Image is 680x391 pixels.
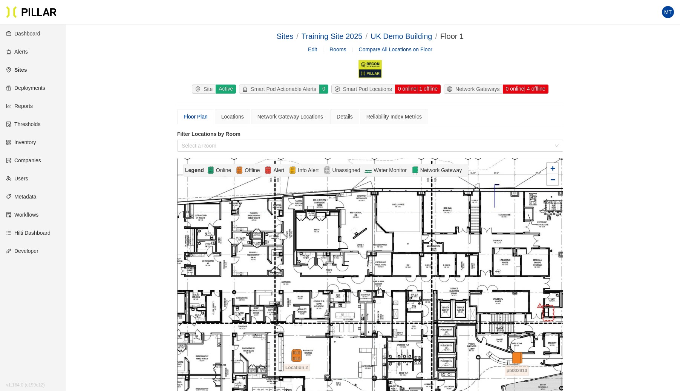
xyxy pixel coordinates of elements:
div: Smart Pod Locations [332,85,395,93]
a: tagMetadata [6,194,36,200]
a: Zoom out [547,174,558,185]
a: Rooms [329,46,346,52]
div: 0 online | 1 offline [395,85,441,94]
img: Offline [236,166,243,175]
a: Sites [277,32,293,40]
span: / [365,32,368,40]
span: pb002910 [505,365,529,376]
a: qrcodeInventory [6,139,36,145]
img: Alert [289,166,296,175]
div: Reliability Index Metrics [366,112,422,121]
span: global [447,86,455,92]
a: environmentSites [6,67,27,73]
div: Network Gateways [444,85,502,93]
a: UK Demo Building [371,32,432,40]
span: Network Gateway [419,166,463,174]
div: Location 2 [283,349,310,362]
div: pb002910 [504,352,530,356]
img: Pillar Technologies [6,6,57,18]
span: + [550,163,555,173]
a: exceptionThresholds [6,121,40,127]
div: Smart Pod Actionable Alerts [239,85,319,93]
a: auditWorkflows [6,212,38,218]
a: Training Site 2025 [302,32,363,40]
span: Info Alert [296,166,320,174]
a: line-chartReports [6,103,33,109]
span: Offline [243,166,261,174]
div: Locations [221,112,244,121]
div: 0 [319,85,328,94]
div: Network Gateway Locations [257,112,323,121]
span: / [296,32,299,40]
a: alertAlerts [6,49,28,55]
img: Flow-Monitor [365,166,372,175]
img: Recon Pillar Construction [358,60,382,79]
span: − [550,175,555,184]
div: Site [192,85,216,93]
a: Compare All Locations on Floor [359,46,432,52]
a: Zoom in [547,163,558,174]
div: Legend [185,166,207,174]
img: Network Gateway [411,166,419,175]
span: Floor 1 [440,32,464,40]
div: Details [337,112,353,121]
a: barsHilti Dashboard [6,230,51,236]
span: / [435,32,437,40]
span: compass [335,86,343,92]
img: pod-offline.df94d192.svg [290,349,303,362]
span: alert [242,86,251,92]
a: solutionCompanies [6,157,41,163]
a: alertSmart Pod Actionable Alerts0 [237,85,329,94]
a: Edit [308,45,317,54]
span: Unassigned [331,166,362,174]
span: MT [664,6,672,18]
span: environment [195,86,204,92]
div: Floor Plan [184,112,208,121]
span: Alert [272,166,286,174]
label: Filter Locations by Room [177,130,563,138]
span: Water Monitor [372,166,408,174]
span: Online [214,166,233,174]
a: dashboardDashboard [6,31,40,37]
img: Alert [264,166,272,175]
img: gateway-offline.d96533cd.svg [510,352,524,365]
div: 0 online | 4 offline [502,85,548,94]
a: teamUsers [6,175,28,182]
img: Unassigned [323,166,331,175]
div: Active [215,85,236,94]
a: apiDeveloper [6,248,38,254]
a: giftDeployments [6,85,45,91]
img: Online [207,166,214,175]
span: Location 2 [283,364,310,371]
